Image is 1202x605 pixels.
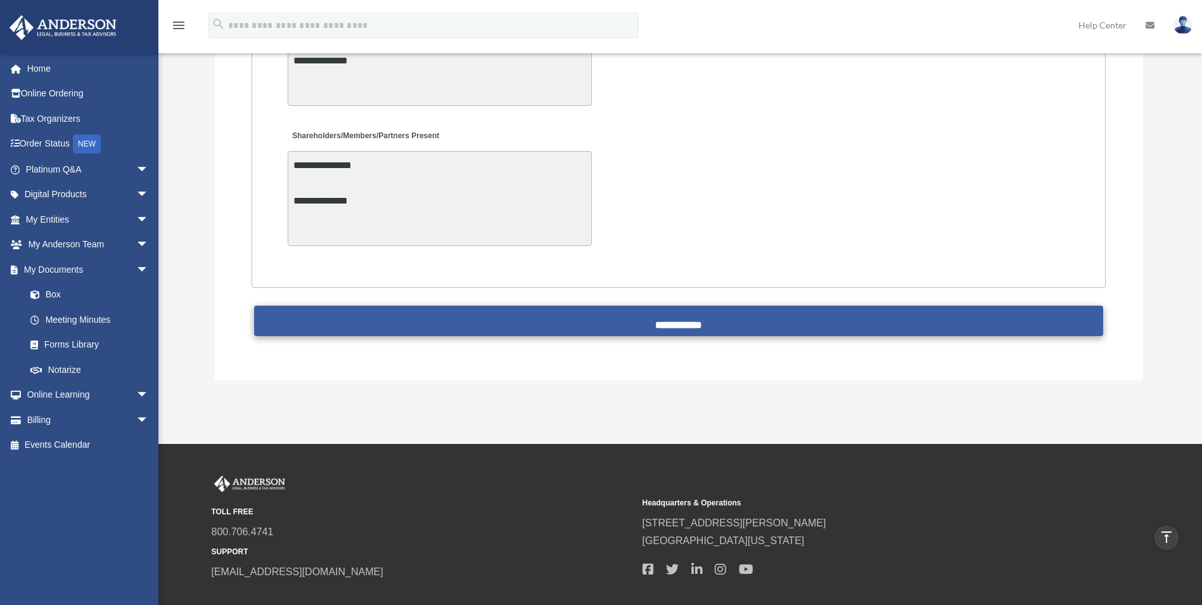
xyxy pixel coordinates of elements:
i: menu [171,18,186,33]
img: Anderson Advisors Platinum Portal [212,476,288,492]
a: [STREET_ADDRESS][PERSON_NAME] [643,517,826,528]
a: Events Calendar [9,433,168,458]
a: vertical_align_top [1153,524,1180,551]
span: arrow_drop_down [136,407,162,433]
label: Shareholders/Members/Partners Present [288,127,442,145]
a: 800.706.4741 [212,526,274,537]
a: Platinum Q&Aarrow_drop_down [9,157,168,182]
i: search [212,17,226,31]
img: User Pic [1173,16,1192,34]
div: NEW [73,134,101,153]
small: SUPPORT [212,545,634,559]
a: Tax Organizers [9,106,168,131]
i: vertical_align_top [1159,530,1174,545]
a: Online Ordering [9,81,168,107]
a: Notarize [18,357,168,382]
a: My Anderson Teamarrow_drop_down [9,232,168,257]
a: [GEOGRAPHIC_DATA][US_STATE] [643,535,805,546]
span: arrow_drop_down [136,207,162,233]
a: Order StatusNEW [9,131,168,157]
span: arrow_drop_down [136,232,162,258]
a: Digital Productsarrow_drop_down [9,182,168,207]
small: TOLL FREE [212,505,634,519]
a: Online Learningarrow_drop_down [9,382,168,408]
a: Meeting Minutes [18,307,162,332]
a: Box [18,282,168,308]
a: Billingarrow_drop_down [9,407,168,433]
a: Forms Library [18,332,168,358]
small: Headquarters & Operations [643,497,1065,510]
a: Home [9,56,168,81]
a: [EMAIL_ADDRESS][DOMAIN_NAME] [212,566,383,577]
span: arrow_drop_down [136,382,162,408]
span: arrow_drop_down [136,257,162,283]
span: arrow_drop_down [136,182,162,208]
a: My Documentsarrow_drop_down [9,257,168,282]
a: menu [171,22,186,33]
span: arrow_drop_down [136,157,162,183]
a: My Entitiesarrow_drop_down [9,207,168,232]
img: Anderson Advisors Platinum Portal [6,15,120,40]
